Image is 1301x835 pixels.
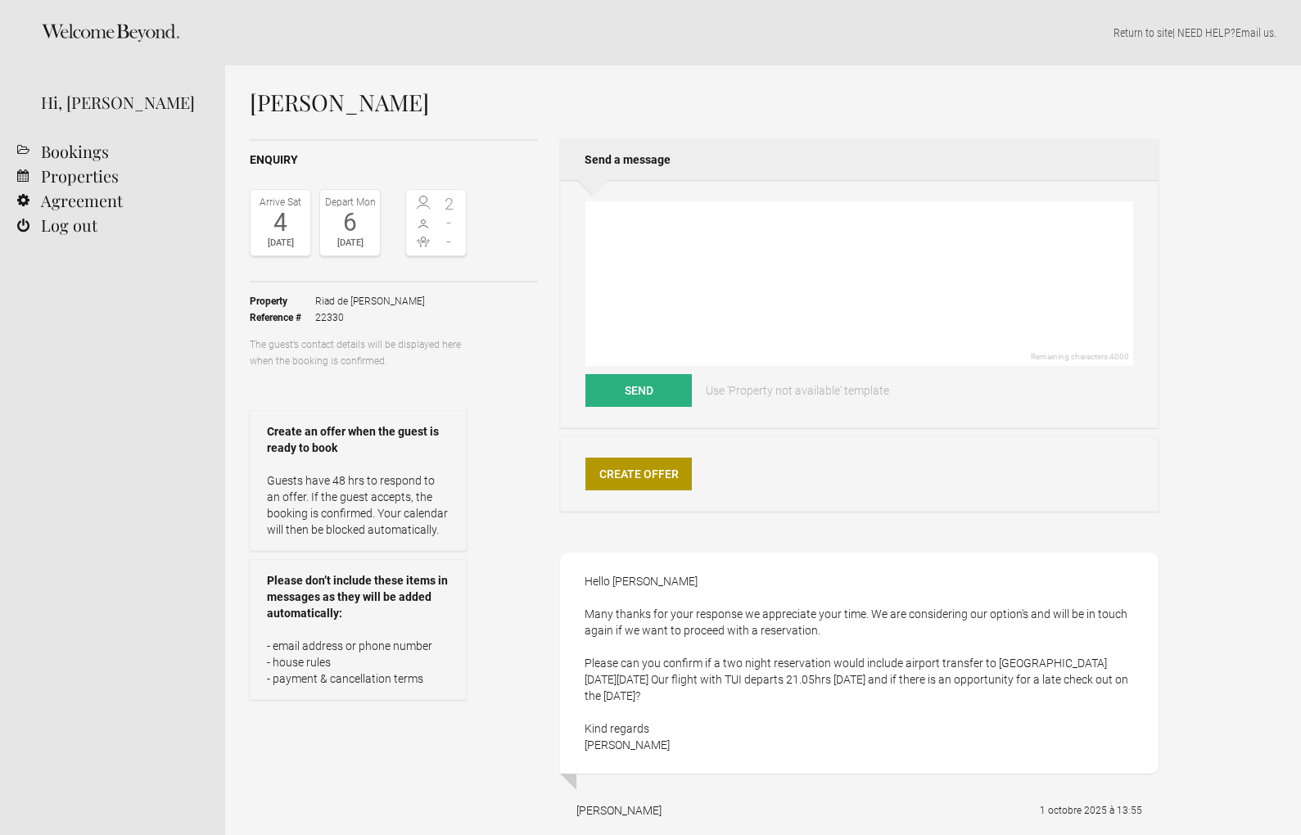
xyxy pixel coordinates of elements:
[436,196,463,212] span: 2
[585,458,692,490] a: Create Offer
[250,293,315,309] strong: Property
[255,210,306,235] div: 4
[694,374,901,407] a: Use 'Property not available' template
[560,553,1159,774] div: Hello [PERSON_NAME] Many thanks for your response we appreciate your time. We are considering our...
[255,235,306,251] div: [DATE]
[576,802,662,819] div: [PERSON_NAME]
[267,638,449,687] p: - email address or phone number - house rules - payment & cancellation terms
[560,139,1159,180] h2: Send a message
[1235,26,1274,39] a: Email us
[250,25,1276,41] p: | NEED HELP? .
[324,194,376,210] div: Depart Mon
[315,293,425,309] span: Riad de [PERSON_NAME]
[324,235,376,251] div: [DATE]
[250,90,1159,115] h1: [PERSON_NAME]
[585,374,692,407] button: Send
[267,572,449,621] strong: Please don’t include these items in messages as they will be added automatically:
[315,309,425,326] span: 22330
[1040,805,1142,816] flynt-date-display: 1 octobre 2025 à 13:55
[324,210,376,235] div: 6
[250,151,538,169] h2: Enquiry
[250,336,467,369] p: The guest’s contact details will be displayed here when the booking is confirmed.
[267,472,449,538] p: Guests have 48 hrs to respond to an offer. If the guest accepts, the booking is confirmed. Your c...
[1114,26,1172,39] a: Return to site
[267,423,449,456] strong: Create an offer when the guest is ready to book
[436,214,463,231] span: -
[255,194,306,210] div: Arrive Sat
[41,90,201,115] div: Hi, [PERSON_NAME]
[436,233,463,250] span: -
[250,309,315,326] strong: Reference #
